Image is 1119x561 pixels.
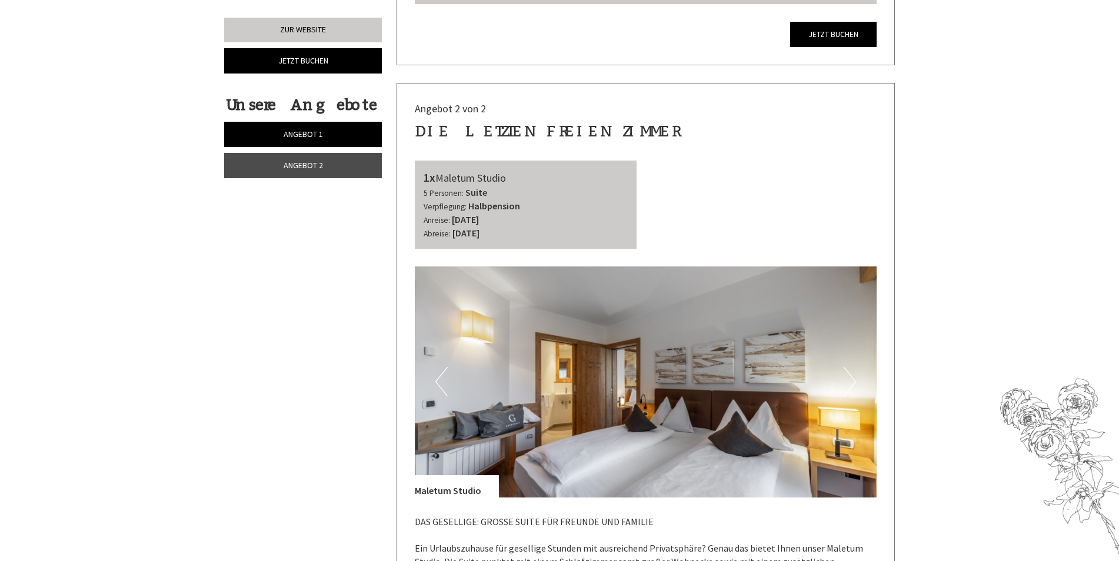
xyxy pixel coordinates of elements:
[452,213,479,225] b: [DATE]
[468,200,520,212] b: Halbpension
[424,188,464,198] small: 5 Personen:
[224,94,378,116] div: Unsere Angebote
[415,121,677,142] div: die letzten freien Zimmer
[284,160,323,171] span: Angebot 2
[424,229,451,239] small: Abreise:
[415,102,486,115] span: Angebot 2 von 2
[424,170,435,185] b: 1x
[435,367,448,396] button: Previous
[284,129,323,139] span: Angebot 1
[844,367,856,396] button: Next
[415,475,499,497] div: Maletum Studio
[465,186,487,198] b: Suite
[790,22,877,47] a: Jetzt buchen
[424,202,467,212] small: Verpflegung:
[424,215,450,225] small: Anreise:
[224,48,382,74] a: Jetzt buchen
[415,266,877,497] img: image
[424,169,628,186] div: Maletum Studio
[452,227,479,239] b: [DATE]
[224,18,382,42] a: Zur Website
